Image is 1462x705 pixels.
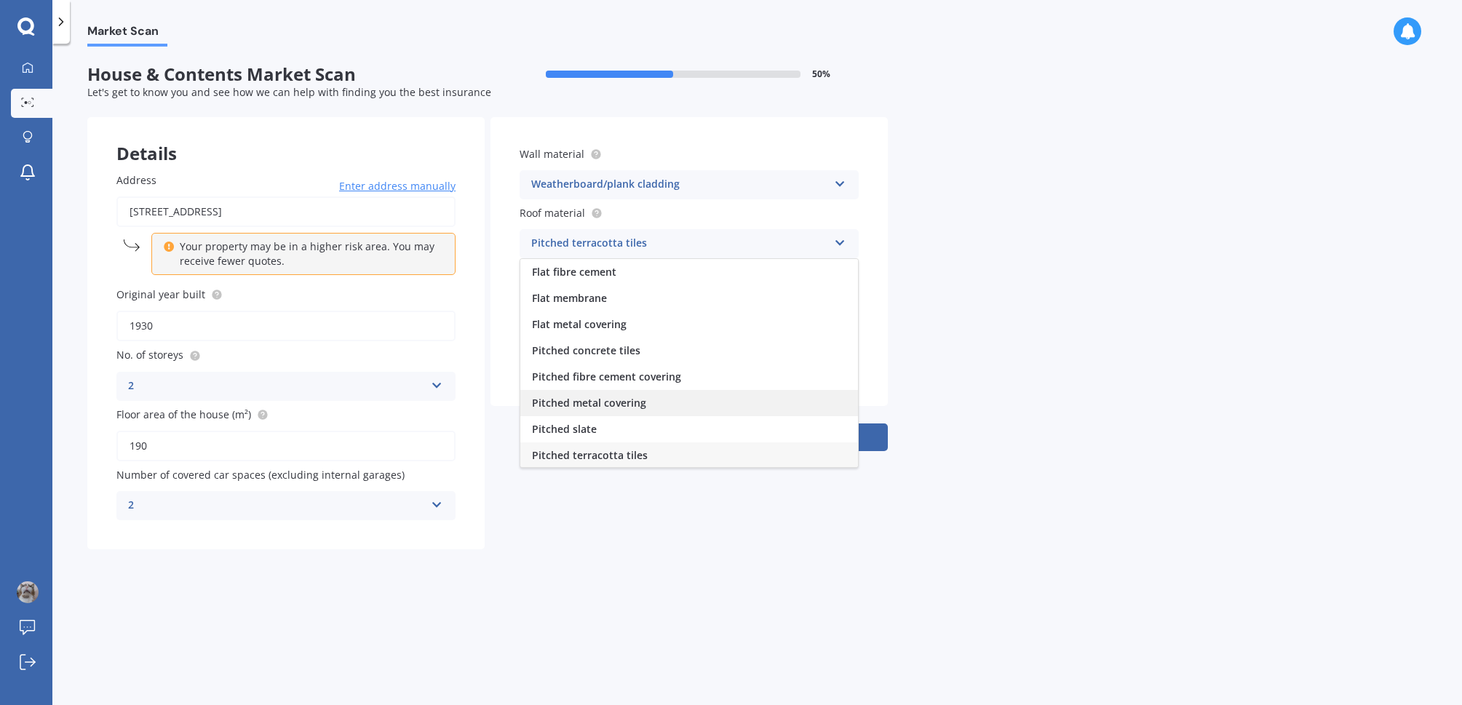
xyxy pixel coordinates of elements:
[116,173,156,187] span: Address
[87,64,488,85] span: House & Contents Market Scan
[128,497,425,514] div: 2
[116,311,456,341] input: Enter year
[532,396,646,410] span: Pitched metal covering
[87,117,485,161] div: Details
[180,239,437,268] p: Your property may be in a higher risk area. You may receive fewer quotes.
[532,343,640,357] span: Pitched concrete tiles
[532,317,627,331] span: Flat metal covering
[128,378,425,395] div: 2
[520,147,584,161] span: Wall material
[116,348,183,362] span: No. of storeys
[87,85,491,99] span: Let's get to know you and see how we can help with finding you the best insurance
[532,291,607,305] span: Flat membrane
[116,287,205,301] span: Original year built
[116,196,456,227] input: Enter address
[116,431,456,461] input: Enter floor area
[532,370,681,383] span: Pitched fibre cement covering
[116,468,405,482] span: Number of covered car spaces (excluding internal garages)
[87,24,167,44] span: Market Scan
[532,265,616,279] span: Flat fibre cement
[532,448,648,462] span: Pitched terracotta tiles
[812,69,830,79] span: 50 %
[17,581,39,603] img: ACg8ocJf879NfN3C7d4yTedTpkgYu9z3usv4qEh4qfZrS7j-qC1yDvWEAQ=s96-c
[532,422,597,436] span: Pitched slate
[520,206,585,220] span: Roof material
[531,235,828,252] div: Pitched terracotta tiles
[531,176,828,194] div: Weatherboard/plank cladding
[339,179,456,194] span: Enter address manually
[116,407,251,421] span: Floor area of the house (m²)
